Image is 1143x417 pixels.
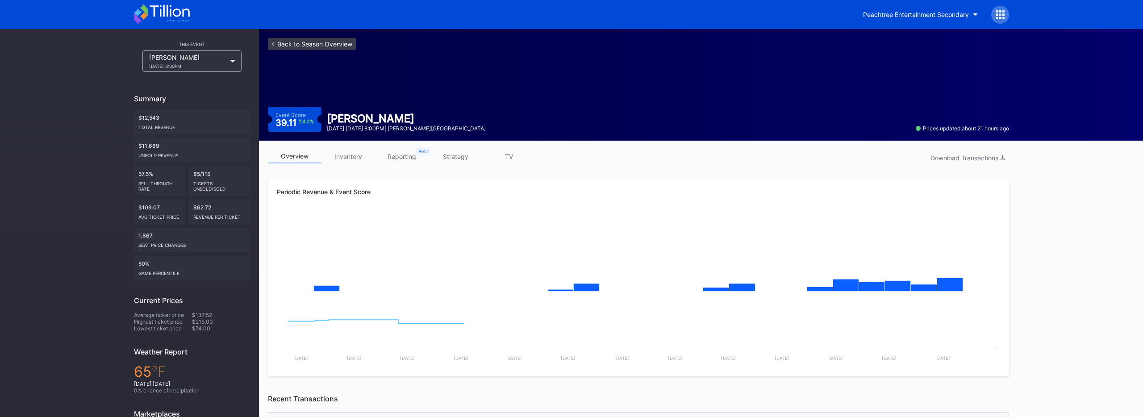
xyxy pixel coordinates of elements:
text: [DATE] [454,355,468,361]
div: 50% [134,256,250,280]
div: [DATE] [DATE] 8:00PM | [PERSON_NAME][GEOGRAPHIC_DATA] [327,125,486,132]
div: [PERSON_NAME] [149,54,226,69]
div: 85/115 [189,166,250,196]
div: 0 % chance of precipitation [134,387,250,394]
div: 65 [134,363,250,380]
div: Total Revenue [138,121,246,130]
div: [DATE] [DATE] [134,380,250,387]
div: Summary [134,94,250,103]
div: Average ticket price [134,312,192,318]
text: [DATE] [347,355,362,361]
div: Revenue per ticket [193,211,246,220]
text: [DATE] [935,355,950,361]
div: 4.2 % [302,119,314,124]
div: Sell Through Rate [138,177,181,192]
a: strategy [429,150,482,163]
text: [DATE] [400,355,415,361]
div: [PERSON_NAME] [327,112,486,125]
div: This Event [134,42,250,47]
div: Unsold Revenue [138,149,246,158]
div: $62.72 [189,200,250,224]
text: [DATE] [293,355,308,361]
text: [DATE] [882,355,897,361]
div: $109.07 [134,200,185,224]
div: Game percentile [138,267,246,276]
svg: Chart title [277,300,1000,367]
div: Highest ticket price [134,318,192,325]
div: [DATE] 8:00PM [149,63,226,69]
div: Tickets Unsold/Sold [193,177,246,192]
div: Periodic Revenue & Event Score [277,188,1000,196]
span: ℉ [151,363,166,380]
div: $12,543 [134,110,250,134]
div: 1,867 [134,228,250,252]
a: reporting [375,150,429,163]
div: Prices updated about 21 hours ago [916,125,1009,132]
text: [DATE] [614,355,629,361]
div: 39.11 [275,118,314,127]
text: [DATE] [561,355,576,361]
text: [DATE] [775,355,789,361]
text: [DATE] [828,355,843,361]
div: $137.52 [192,312,250,318]
a: inventory [321,150,375,163]
a: TV [482,150,536,163]
div: Download Transactions [930,154,1005,162]
div: Avg ticket price [138,211,181,220]
a: <-Back to Season Overview [268,38,356,50]
button: Peachtree Entertainment Secondary [856,6,984,23]
button: Download Transactions [926,152,1009,164]
svg: Chart title [277,211,1000,300]
div: $74.00 [192,325,250,332]
div: Recent Transactions [268,394,1009,403]
text: [DATE] [721,355,736,361]
text: [DATE] [668,355,683,361]
div: 57.5% [134,166,185,196]
div: Event Score [275,112,306,118]
div: $11,689 [134,138,250,163]
div: Weather Report [134,347,250,356]
a: overview [268,150,321,163]
text: [DATE] [507,355,522,361]
div: $215.00 [192,318,250,325]
div: seat price changes [138,239,246,248]
div: Lowest ticket price [134,325,192,332]
div: Peachtree Entertainment Secondary [863,11,969,18]
div: Current Prices [134,296,250,305]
